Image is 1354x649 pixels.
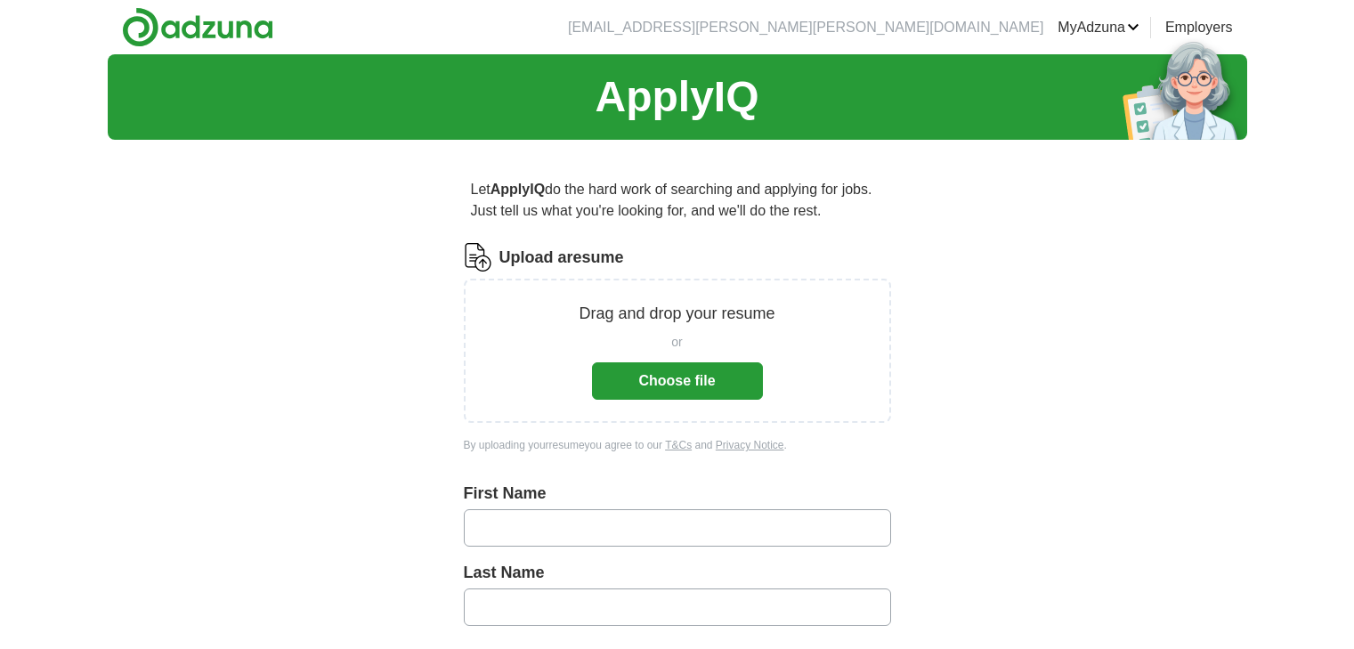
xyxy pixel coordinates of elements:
[1165,17,1233,38] a: Employers
[568,17,1043,38] li: [EMAIL_ADDRESS][PERSON_NAME][PERSON_NAME][DOMAIN_NAME]
[464,172,891,229] p: Let do the hard work of searching and applying for jobs. Just tell us what you're looking for, an...
[464,482,891,506] label: First Name
[595,65,758,129] h1: ApplyIQ
[671,333,682,352] span: or
[499,246,624,270] label: Upload a resume
[579,302,774,326] p: Drag and drop your resume
[1058,17,1139,38] a: MyAdzuna
[464,561,891,585] label: Last Name
[122,7,273,47] img: Adzuna logo
[464,243,492,272] img: CV Icon
[464,437,891,453] div: By uploading your resume you agree to our and .
[665,439,692,451] a: T&Cs
[491,182,545,197] strong: ApplyIQ
[592,362,763,400] button: Choose file
[716,439,784,451] a: Privacy Notice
